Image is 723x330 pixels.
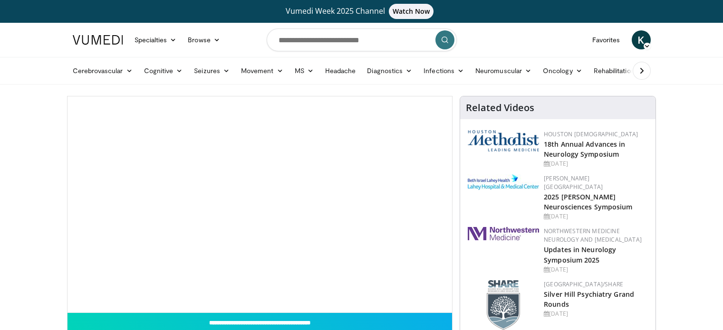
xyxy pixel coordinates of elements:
a: Diagnostics [361,61,418,80]
a: Specialties [129,30,183,49]
span: Vumedi Week 2025 Channel [286,6,438,16]
a: Cognitive [138,61,189,80]
a: Vumedi Week 2025 ChannelWatch Now [74,4,649,19]
a: K [632,30,651,49]
a: Browse [182,30,226,49]
h4: Related Videos [466,102,534,113]
a: Neuromuscular [470,61,537,80]
a: Silver Hill Psychiatry Grand Rounds [544,290,634,309]
a: 18th Annual Advances in Neurology Symposium [544,140,625,159]
div: [DATE] [544,160,648,168]
img: VuMedi Logo [73,35,123,45]
img: f8aaeb6d-318f-4fcf-bd1d-54ce21f29e87.png.150x105_q85_autocrop_double_scale_upscale_version-0.2.png [487,280,520,330]
div: [DATE] [544,310,648,318]
img: e7977282-282c-4444-820d-7cc2733560fd.jpg.150x105_q85_autocrop_double_scale_upscale_version-0.2.jpg [468,174,539,190]
a: [GEOGRAPHIC_DATA]/SHARE [544,280,623,288]
video-js: Video Player [67,96,453,313]
div: [DATE] [544,212,648,221]
a: [PERSON_NAME][GEOGRAPHIC_DATA] [544,174,603,191]
a: Northwestern Medicine Neurology and [MEDICAL_DATA] [544,227,642,244]
a: 2025 [PERSON_NAME] Neurosciences Symposium [544,192,632,211]
a: Updates in Neurology Symposium 2025 [544,245,616,264]
a: Seizures [188,61,235,80]
a: Headache [319,61,362,80]
a: Cerebrovascular [67,61,138,80]
a: Movement [235,61,289,80]
div: [DATE] [544,265,648,274]
a: Houston [DEMOGRAPHIC_DATA] [544,130,638,138]
span: Watch Now [389,4,434,19]
input: Search topics, interventions [267,28,457,51]
img: 5e4488cc-e109-4a4e-9fd9-73bb9237ee91.png.150x105_q85_autocrop_double_scale_upscale_version-0.2.png [468,130,539,151]
a: MS [289,61,319,80]
a: Rehabilitation [588,61,640,80]
a: Favorites [587,30,626,49]
a: Oncology [537,61,588,80]
a: Infections [418,61,470,80]
img: 2a462fb6-9365-492a-ac79-3166a6f924d8.png.150x105_q85_autocrop_double_scale_upscale_version-0.2.jpg [468,227,539,240]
